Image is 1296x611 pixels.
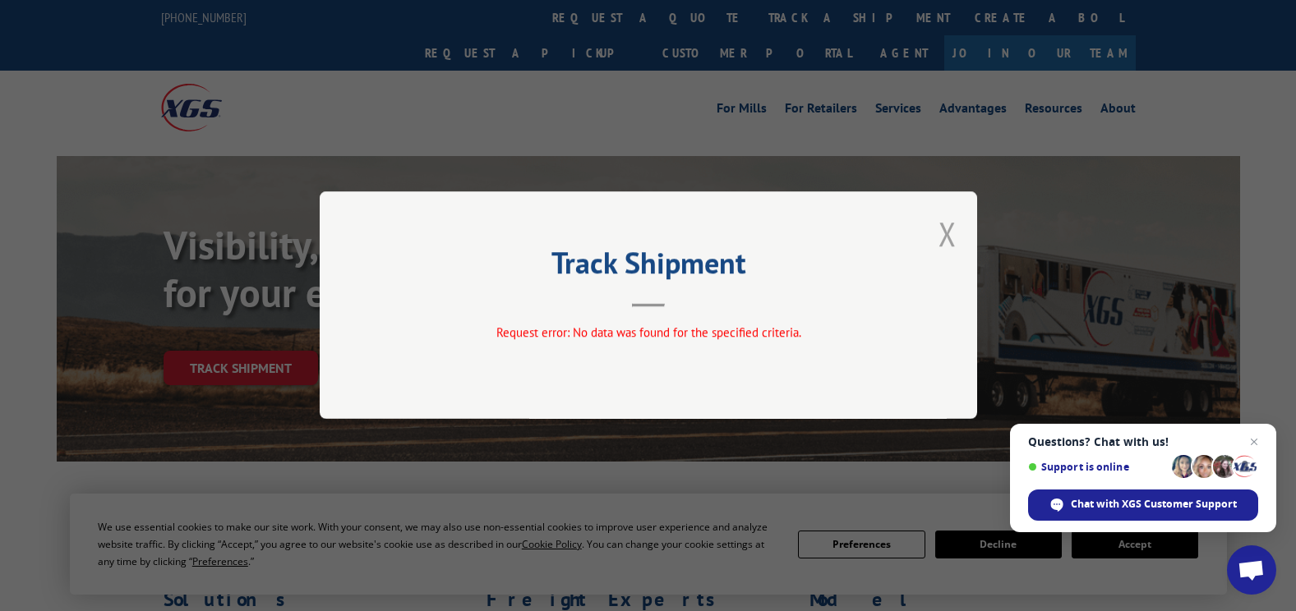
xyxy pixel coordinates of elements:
[939,212,957,255] button: Close modal
[1028,489,1258,521] div: Chat with XGS Customer Support
[1028,461,1166,473] span: Support is online
[1227,545,1276,595] div: Open chat
[1071,497,1237,512] span: Chat with XGS Customer Support
[402,251,895,283] h2: Track Shipment
[496,325,800,341] span: Request error: No data was found for the specified criteria.
[1028,435,1258,448] span: Questions? Chat with us!
[1244,432,1264,452] span: Close chat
